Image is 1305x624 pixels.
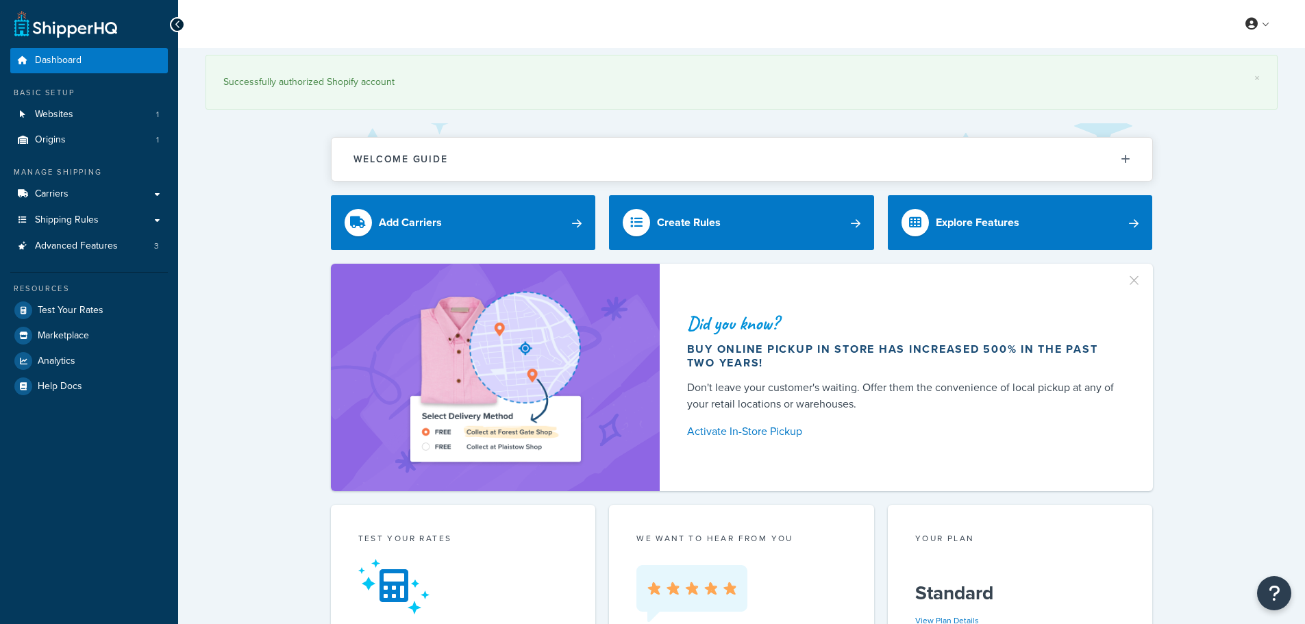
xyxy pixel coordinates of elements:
div: Create Rules [657,213,721,232]
a: Create Rules [609,195,874,250]
div: Add Carriers [379,213,442,232]
span: 1 [156,109,159,121]
a: Shipping Rules [10,208,168,233]
span: Test Your Rates [38,305,103,316]
span: Advanced Features [35,240,118,252]
li: Origins [10,127,168,153]
div: Successfully authorized Shopify account [223,73,1260,92]
div: Buy online pickup in store has increased 500% in the past two years! [687,342,1120,370]
span: Shipping Rules [35,214,99,226]
a: Help Docs [10,374,168,399]
a: Analytics [10,349,168,373]
div: Basic Setup [10,87,168,99]
img: ad-shirt-map-b0359fc47e01cab431d101c4b569394f6a03f54285957d908178d52f29eb9668.png [371,284,619,471]
a: Websites1 [10,102,168,127]
h5: Standard [915,582,1126,604]
a: Explore Features [888,195,1153,250]
a: Add Carriers [331,195,596,250]
button: Open Resource Center [1257,576,1291,610]
span: Help Docs [38,381,82,392]
p: we want to hear from you [636,532,847,545]
h2: Welcome Guide [353,154,448,164]
a: Advanced Features3 [10,234,168,259]
a: Dashboard [10,48,168,73]
div: Explore Features [936,213,1019,232]
span: Origins [35,134,66,146]
div: Your Plan [915,532,1126,548]
a: Carriers [10,182,168,207]
span: 3 [154,240,159,252]
li: Websites [10,102,168,127]
div: Test your rates [358,532,569,548]
div: Manage Shipping [10,166,168,178]
li: Advanced Features [10,234,168,259]
div: Don't leave your customer's waiting. Offer them the convenience of local pickup at any of your re... [687,379,1120,412]
span: 1 [156,134,159,146]
span: Marketplace [38,330,89,342]
button: Welcome Guide [332,138,1152,181]
a: × [1254,73,1260,84]
span: Carriers [35,188,69,200]
span: Analytics [38,355,75,367]
a: Origins1 [10,127,168,153]
span: Websites [35,109,73,121]
a: Activate In-Store Pickup [687,422,1120,441]
div: Did you know? [687,314,1120,333]
span: Dashboard [35,55,82,66]
a: Marketplace [10,323,168,348]
a: Test Your Rates [10,298,168,323]
div: Resources [10,283,168,295]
